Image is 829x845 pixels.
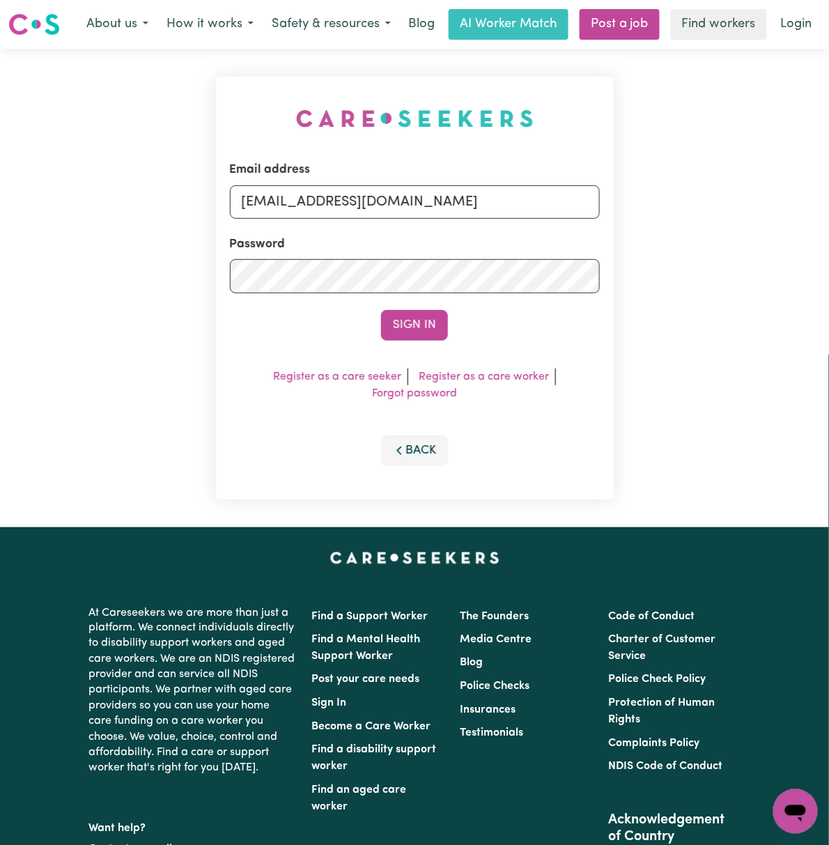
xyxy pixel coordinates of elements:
[460,635,532,646] a: Media Centre
[311,674,419,685] a: Post your care needs
[381,435,448,466] button: Back
[274,371,402,382] a: Register as a care seeker
[88,816,295,837] p: Want help?
[460,611,529,622] a: The Founders
[77,10,157,39] button: About us
[609,698,715,726] a: Protection of Human Rights
[311,745,436,773] a: Find a disability support worker
[460,705,516,716] a: Insurances
[230,161,311,179] label: Email address
[449,9,568,40] a: AI Worker Match
[311,635,420,662] a: Find a Mental Health Support Worker
[8,8,60,40] a: Careseekers logo
[311,611,428,622] a: Find a Support Worker
[609,611,695,622] a: Code of Conduct
[372,388,457,399] a: Forgot password
[88,600,295,782] p: At Careseekers we are more than just a platform. We connect individuals directly to disability su...
[460,681,529,692] a: Police Checks
[157,10,263,39] button: How it works
[8,12,60,37] img: Careseekers logo
[311,698,346,709] a: Sign In
[580,9,660,40] a: Post a job
[609,761,723,773] a: NDIS Code of Conduct
[330,552,499,564] a: Careseekers home page
[419,371,550,382] a: Register as a care worker
[609,738,700,750] a: Complaints Policy
[381,310,448,341] button: Sign In
[230,235,286,254] label: Password
[609,674,706,685] a: Police Check Policy
[773,9,821,40] a: Login
[671,9,767,40] a: Find workers
[400,9,443,40] a: Blog
[609,635,716,662] a: Charter of Customer Service
[263,10,400,39] button: Safety & resources
[460,728,523,739] a: Testimonials
[460,658,483,669] a: Blog
[230,185,600,219] input: Email address
[773,789,818,834] iframe: Button to launch messaging window
[311,722,431,733] a: Become a Care Worker
[311,785,406,813] a: Find an aged care worker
